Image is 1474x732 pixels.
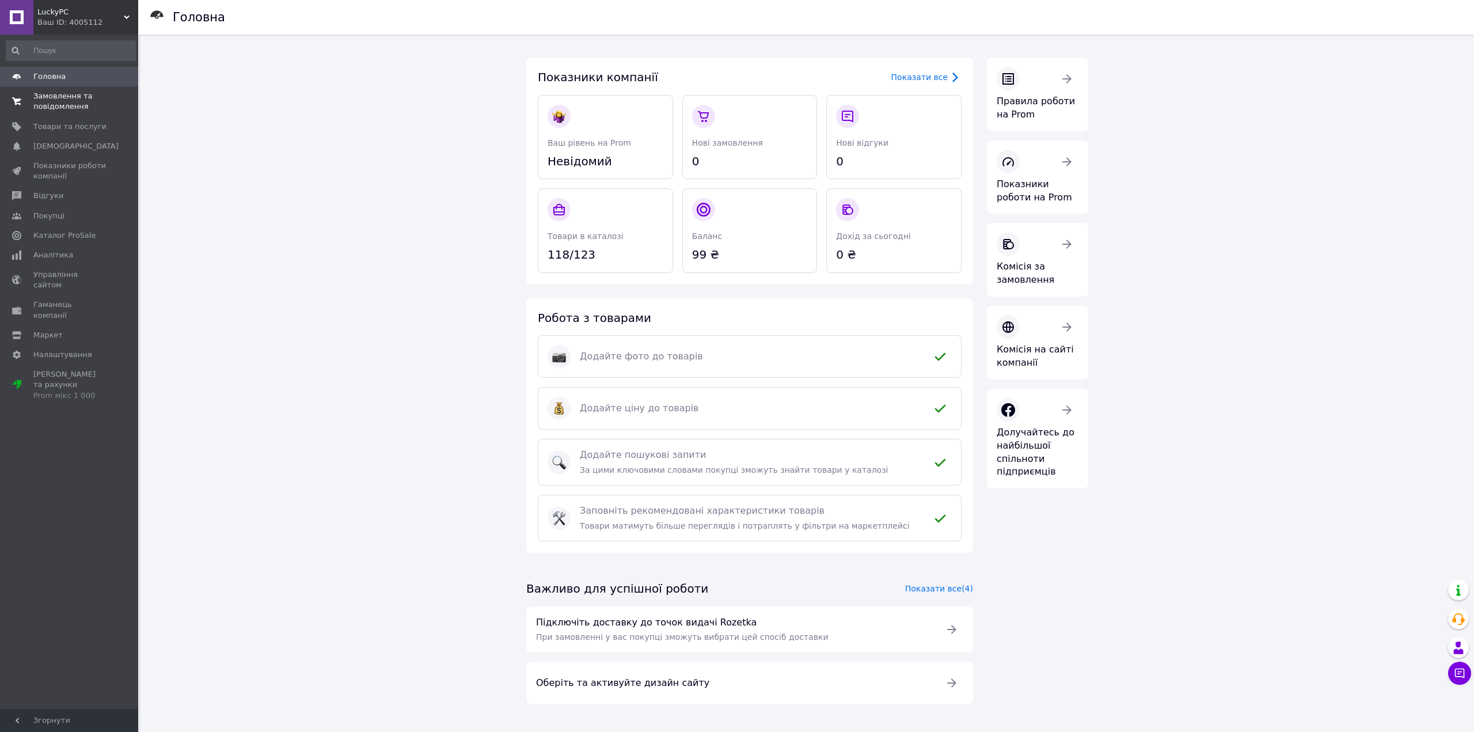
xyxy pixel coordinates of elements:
[33,350,92,360] span: Налаштування
[536,616,931,629] span: Підключіть доставку до точок видачі Rozetka
[987,389,1088,488] a: Долучайтесь до найбільшої спільноти підприємців
[905,584,973,593] a: Показати все (4)
[997,344,1074,368] span: Комісія на сайті компанії
[580,449,920,462] span: Додайте пошукові запити
[173,10,225,24] h1: Головна
[536,632,829,642] span: При замовленні у вас покупці зможуть вибрати цей спосіб доставки
[692,232,723,241] span: Баланс
[526,582,708,596] span: Важливо для успішної роботи
[538,387,962,430] a: :moneybag:Додайте ціну до товарів
[526,662,973,704] a: Оберіть та активуйте дизайн сайту
[33,369,107,401] span: [PERSON_NAME] та рахунки
[692,138,763,147] span: Нові замовлення
[836,138,888,147] span: Нові відгуки
[987,58,1088,131] a: Правила роботи на Prom
[538,70,658,84] span: Показники компанії
[33,390,107,401] div: Prom мікс 1 000
[538,311,651,325] span: Робота з товарами
[6,40,136,61] input: Пошук
[33,250,73,260] span: Аналітика
[552,109,566,123] img: :woman-shrugging:
[836,246,952,263] span: 0 ₴
[33,91,107,112] span: Замовлення та повідомлення
[33,122,107,132] span: Товари та послуги
[552,350,566,363] img: :camera:
[580,402,920,415] span: Додайте ціну до товарів
[538,335,962,378] a: :camera:Додайте фото до товарів
[997,427,1074,477] span: Долучайтесь до найбільшої спільноти підприємців
[891,71,948,83] div: Показати все
[552,511,566,525] img: :hammer_and_wrench:
[37,7,124,17] span: LuckyPC
[692,153,808,170] span: 0
[33,330,63,340] span: Маркет
[33,141,119,151] span: [DEMOGRAPHIC_DATA]
[1448,662,1471,685] button: Чат з покупцем
[552,456,566,469] img: :mag:
[33,211,64,221] span: Покупці
[552,401,566,415] img: :moneybag:
[538,495,962,541] a: :hammer_and_wrench:Заповніть рекомендовані характеристики товарівТовари матимуть більше перегляді...
[987,223,1088,297] a: Комісія за замовлення
[836,153,952,170] span: 0
[33,299,107,320] span: Гаманець компанії
[33,71,66,82] span: Головна
[538,439,962,486] a: :mag:Додайте пошукові запитиЗа цими ключовими словами покупці зможуть знайти товари у каталозі
[37,17,138,28] div: Ваш ID: 4005112
[692,246,808,263] span: 99 ₴
[33,230,96,241] span: Каталог ProSale
[548,232,624,241] span: Товари в каталозі
[33,191,63,201] span: Відгуки
[987,306,1088,380] a: Комісія на сайті компанії
[836,232,910,241] span: Дохід за сьогодні
[33,270,107,290] span: Управління сайтом
[997,179,1072,203] span: Показники роботи на Prom
[33,161,107,181] span: Показники роботи компанії
[580,465,888,475] span: За цими ключовими словами покупці зможуть знайти товари у каталозі
[580,350,920,363] span: Додайте фото до товарів
[526,606,973,653] a: Підключіть доставку до точок видачі RozetkaПри замовленні у вас покупці зможуть вибрати цей спосі...
[536,677,931,690] span: Оберіть та активуйте дизайн сайту
[580,505,920,518] span: Заповніть рекомендовані характеристики товарів
[997,261,1054,285] span: Комісія за замовлення
[548,246,663,263] span: 118/123
[580,521,910,530] span: Товари матимуть більше переглядів і потраплять у фільтри на маркетплейсі
[548,138,631,147] span: Ваш рівень на Prom
[548,153,663,170] span: Невідомий
[987,141,1088,214] a: Показники роботи на Prom
[997,96,1075,120] span: Правила роботи на Prom
[891,70,962,84] a: Показати все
